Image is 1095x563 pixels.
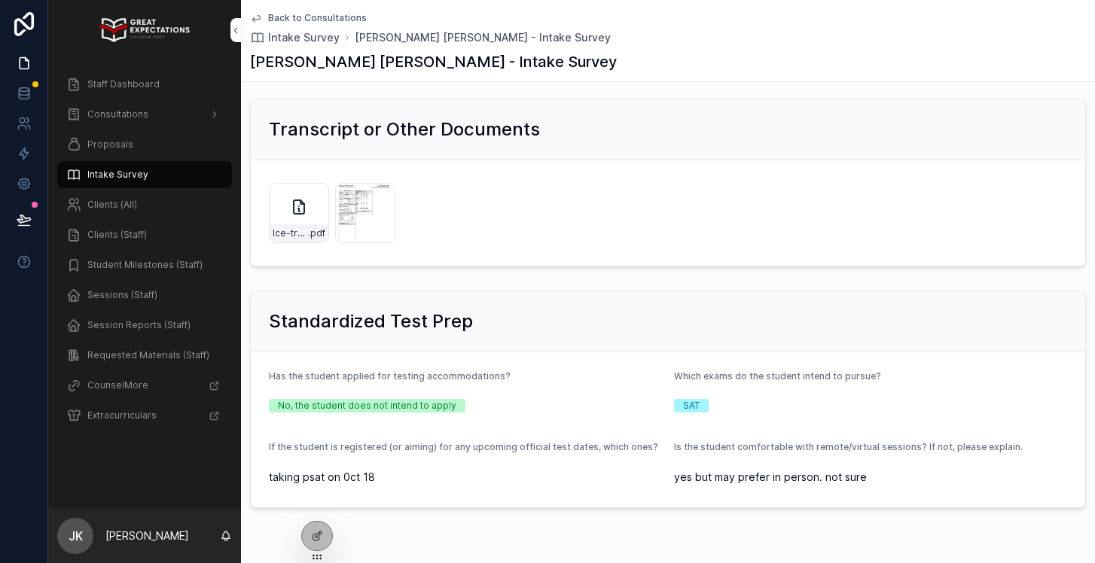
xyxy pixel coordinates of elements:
[57,71,232,98] a: Staff Dashboard
[87,319,191,331] span: Session Reports (Staff)
[278,399,456,412] div: No, the student does not intend to apply
[57,402,232,429] a: Extracurriculars
[87,138,133,151] span: Proposals
[57,342,232,369] a: Requested Materials (Staff)
[57,101,232,128] a: Consultations
[269,309,473,333] h2: Standardized Test Prep
[269,117,540,142] h2: Transcript or Other Documents
[308,227,325,239] span: .pdf
[250,30,340,45] a: Intake Survey
[57,251,232,278] a: Student Milestones (Staff)
[57,161,232,188] a: Intake Survey
[674,370,881,382] span: Which exams do the student intend to pursue?
[674,441,1023,452] span: Is the student comfortable with remote/virtual sessions? If not, please explain.
[87,199,137,211] span: Clients (All)
[87,349,209,361] span: Requested Materials (Staff)
[57,191,232,218] a: Clients (All)
[99,18,189,42] img: App logo
[87,259,203,271] span: Student Milestones (Staff)
[105,528,189,543] p: [PERSON_NAME]
[268,30,340,45] span: Intake Survey
[269,370,511,382] span: Has the student applied for testing accommodations?
[57,221,232,248] a: Clients (Staff)
[57,281,232,309] a: Sessions (Staff)
[57,131,232,158] a: Proposals
[268,12,367,24] span: Back to Consultations
[250,12,367,24] a: Back to Consultations
[674,470,1067,485] span: yes but may prefer in person. not sure
[87,78,160,90] span: Staff Dashboard
[87,108,148,120] span: Consultations
[69,527,83,545] span: JK
[87,289,157,301] span: Sessions (Staff)
[57,372,232,399] a: CounselMore
[87,379,148,391] span: CounselMore
[269,441,658,452] span: If the student is registered (or aiming) for any upcoming official test dates, which ones?
[87,169,148,181] span: Intake Survey
[250,51,617,72] h1: [PERSON_NAME] [PERSON_NAME] - Intake Survey
[57,312,232,339] a: Session Reports (Staff)
[683,399,700,412] div: SAT
[269,470,662,485] span: taking psat on 0ct 18
[355,30,611,45] a: [PERSON_NAME] [PERSON_NAME] - Intake Survey
[48,60,241,449] div: scrollable content
[273,227,308,239] span: Ice-transcript
[87,229,147,241] span: Clients (Staff)
[87,409,157,421] span: Extracurriculars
